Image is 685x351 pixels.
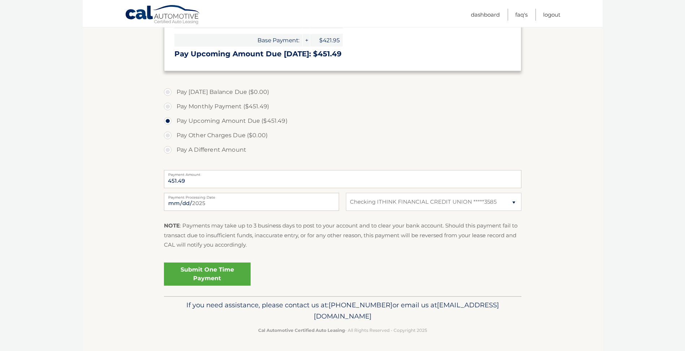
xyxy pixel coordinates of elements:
span: Base Payment: [174,34,302,47]
a: Submit One Time Payment [164,263,251,286]
span: $421.95 [310,34,343,47]
a: Cal Automotive [125,5,201,26]
strong: Cal Automotive Certified Auto Leasing [258,328,345,333]
a: Dashboard [471,9,500,21]
a: Logout [543,9,560,21]
span: + [303,34,310,47]
p: - All Rights Reserved - Copyright 2025 [169,326,517,334]
label: Pay Other Charges Due ($0.00) [164,128,521,143]
h3: Pay Upcoming Amount Due [DATE]: $451.49 [174,49,511,58]
label: Pay Monthly Payment ($451.49) [164,99,521,114]
label: Payment Processing Date [164,193,339,199]
input: Payment Amount [164,170,521,188]
label: Pay [DATE] Balance Due ($0.00) [164,85,521,99]
span: [PHONE_NUMBER] [329,301,393,309]
strong: NOTE [164,222,180,229]
label: Pay Upcoming Amount Due ($451.49) [164,114,521,128]
label: Pay A Different Amount [164,143,521,157]
label: Payment Amount [164,170,521,176]
input: Payment Date [164,193,339,211]
p: If you need assistance, please contact us at: or email us at [169,299,517,322]
a: FAQ's [515,9,528,21]
p: : Payments may take up to 3 business days to post to your account and to clear your bank account.... [164,221,521,250]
